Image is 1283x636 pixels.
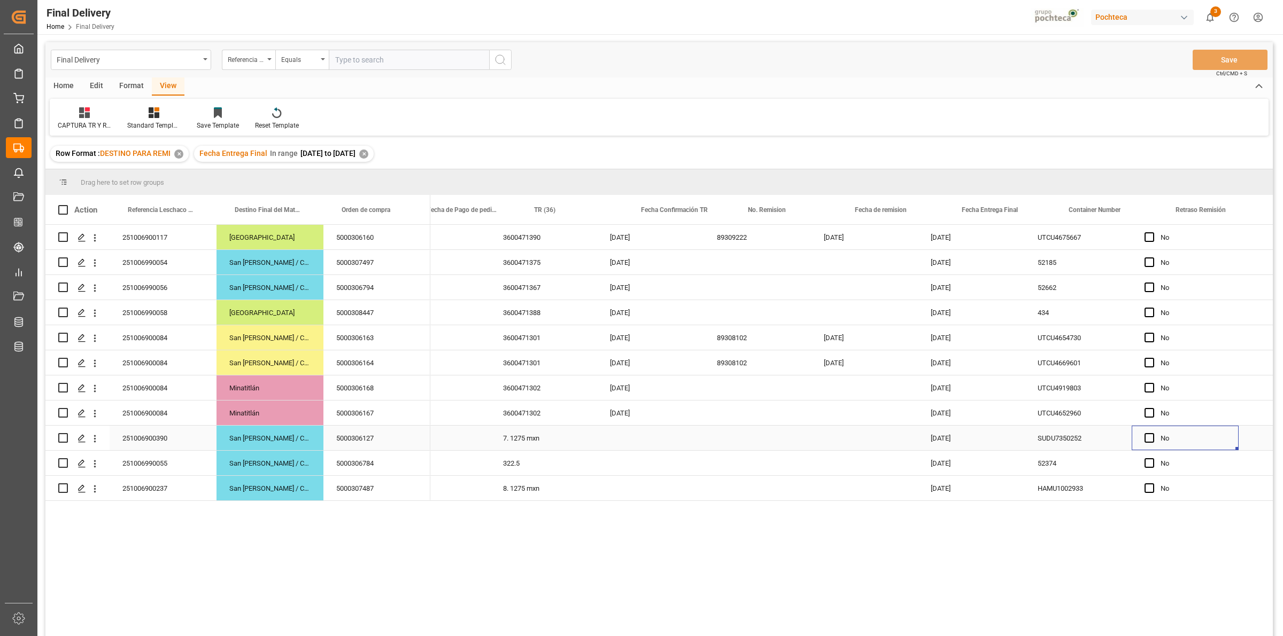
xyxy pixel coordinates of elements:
div: [DATE] [383,250,490,274]
div: No [1161,351,1226,375]
div: 89308102 [704,350,811,375]
span: Fecha de Pago de pedimento [427,206,499,214]
div: [DATE] [383,350,490,375]
div: [DATE] [811,225,918,249]
div: SUDU7350252 [1025,426,1132,450]
div: UTCU4652960 [1025,401,1132,425]
div: San [PERSON_NAME] / CDMX [217,325,323,350]
div: [DATE] [383,476,490,500]
button: search button [489,50,512,70]
div: [DATE] [918,300,1025,325]
div: 3600471302 [490,401,597,425]
div: Format [111,77,152,96]
span: Fecha de remision [855,206,907,214]
div: [DATE] [383,426,490,450]
div: 251006900084 [110,375,217,400]
button: Help Center [1222,5,1246,29]
div: [DATE] [918,451,1025,475]
div: [DATE] [597,350,704,375]
div: 5000306784 [323,451,430,475]
div: 3600471390 [490,225,597,249]
div: 89308102 [704,325,811,350]
span: DESTINO PARA REMI [100,149,171,158]
span: Referencia Leschaco (Impo) [128,206,194,214]
div: 89309222 [704,225,811,249]
div: 8. 1275 mxn [490,476,597,500]
div: [DATE] [597,225,704,249]
div: [DATE] [918,275,1025,300]
span: Ctrl/CMD + S [1216,69,1247,77]
div: San [PERSON_NAME] / CDMX [217,250,323,274]
div: [GEOGRAPHIC_DATA] [217,225,323,249]
div: 5000306127 [323,426,430,450]
div: [DATE] [811,350,918,375]
button: open menu [222,50,275,70]
div: [DATE] [383,300,490,325]
span: Drag here to set row groups [81,178,164,186]
div: [DATE] [918,476,1025,500]
div: San [PERSON_NAME] / CDMX [217,451,323,475]
button: Save [1193,50,1267,70]
span: Destino Final del Material [235,206,301,214]
div: 251006990054 [110,250,217,274]
div: 5000306160 [323,225,430,249]
div: [DATE] [918,401,1025,425]
div: Final Delivery [57,52,199,66]
div: 434 [1025,300,1132,325]
div: 251006900117 [110,225,217,249]
div: 52374 [1025,451,1132,475]
div: Referencia Leschaco (Impo) [228,52,264,65]
div: Press SPACE to select this row. [45,401,430,426]
div: Press SPACE to select this row. [45,325,430,350]
div: [DATE] [918,325,1025,350]
span: Container Number [1069,206,1120,214]
div: 3600471301 [490,325,597,350]
span: Orden de compra [342,206,390,214]
div: No [1161,326,1226,350]
div: [GEOGRAPHIC_DATA] [217,300,323,325]
a: Home [47,23,64,30]
div: [DATE] [597,325,704,350]
span: TR (36) [534,206,555,214]
div: 7. 1275 mxn [490,426,597,450]
div: [DATE] [597,250,704,274]
div: 251006900084 [110,401,217,425]
div: San [PERSON_NAME] / CDMX [217,275,323,300]
div: 251006990055 [110,451,217,475]
div: No [1161,476,1226,501]
div: No [1161,376,1226,401]
div: View [152,77,184,96]
div: 251006900237 [110,476,217,500]
span: No. Remision [748,206,786,214]
div: 52185 [1025,250,1132,274]
div: [DATE] [918,225,1025,249]
div: Minatitlán [217,375,323,400]
div: [DATE] [383,451,490,475]
div: 3600471388 [490,300,597,325]
button: show 3 new notifications [1198,5,1222,29]
span: 3 [1210,6,1221,17]
div: Reset Template [255,121,299,130]
div: [DATE] [918,250,1025,274]
div: [DATE] [597,275,704,300]
div: No [1161,426,1226,451]
div: Press SPACE to select this row. [45,451,430,476]
div: 5000306163 [323,325,430,350]
div: 5000307497 [323,250,430,274]
div: No [1161,301,1226,325]
div: 3600471302 [490,375,597,400]
div: 251006900084 [110,325,217,350]
div: San [PERSON_NAME] / CDMX [217,350,323,375]
div: Press SPACE to select this row. [45,250,430,275]
div: UTCU4654730 [1025,325,1132,350]
div: HAMU1002933 [1025,476,1132,500]
div: [DATE] [918,350,1025,375]
button: open menu [275,50,329,70]
div: [DATE] [918,426,1025,450]
span: Fecha Entrega Final [199,149,267,158]
span: [DATE] to [DATE] [300,149,355,158]
div: [DATE] [383,275,490,300]
div: 5000306794 [323,275,430,300]
div: ✕ [174,150,183,159]
div: [DATE] [383,325,490,350]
